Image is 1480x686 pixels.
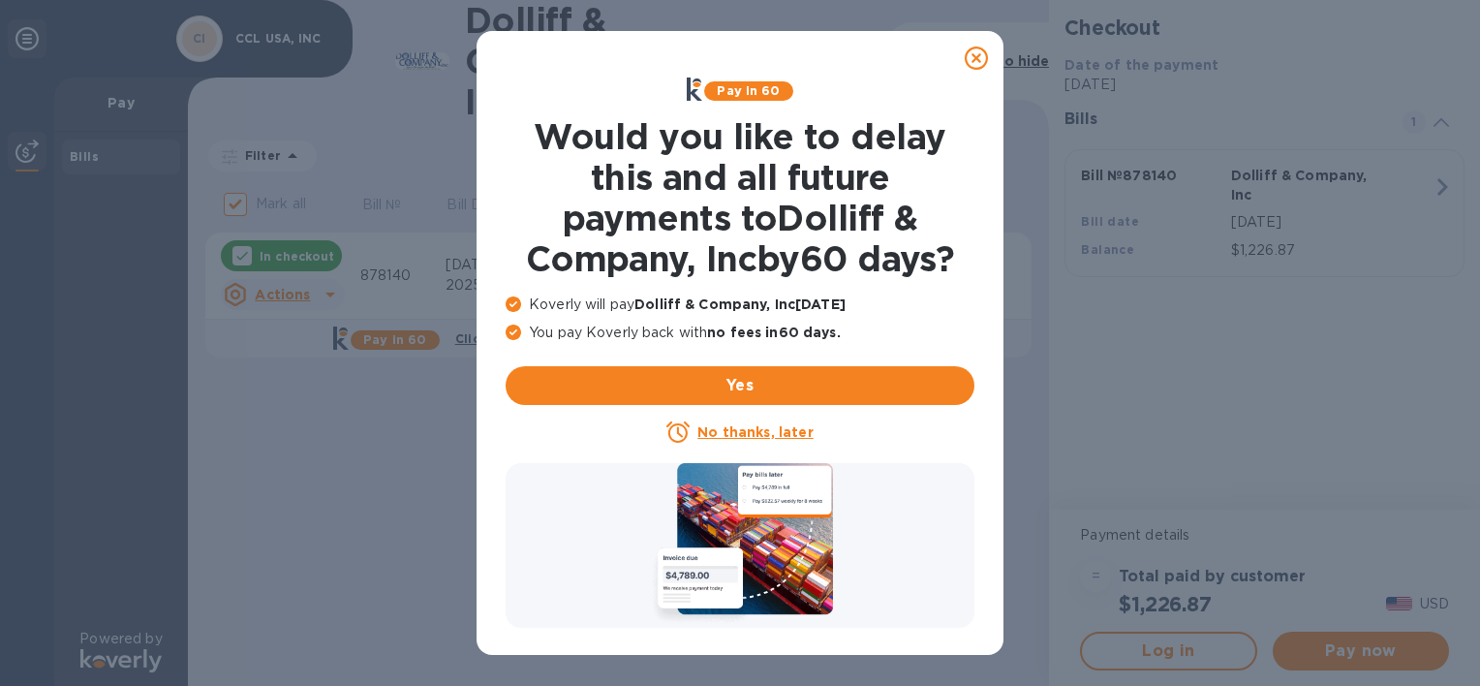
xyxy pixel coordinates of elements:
[717,83,780,98] b: Pay in 60
[506,366,974,405] button: Yes
[521,374,959,397] span: Yes
[707,325,840,340] b: no fees in 60 days .
[634,296,846,312] b: Dolliff & Company, Inc [DATE]
[506,295,974,315] p: Koverly will pay
[506,323,974,343] p: You pay Koverly back with
[697,424,813,440] u: No thanks, later
[506,116,974,279] h1: Would you like to delay this and all future payments to Dolliff & Company, Inc by 60 days ?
